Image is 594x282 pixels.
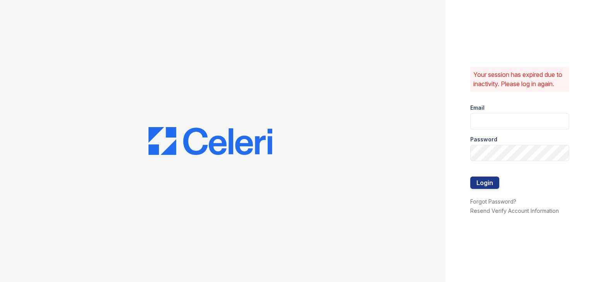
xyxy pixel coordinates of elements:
[470,136,497,143] label: Password
[148,127,272,155] img: CE_Logo_Blue-a8612792a0a2168367f1c8372b55b34899dd931a85d93a1a3d3e32e68fde9ad4.png
[470,104,485,112] label: Email
[473,70,566,88] p: Your session has expired due to inactivity. Please log in again.
[470,207,559,214] a: Resend Verify Account Information
[470,198,516,205] a: Forgot Password?
[470,177,499,189] button: Login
